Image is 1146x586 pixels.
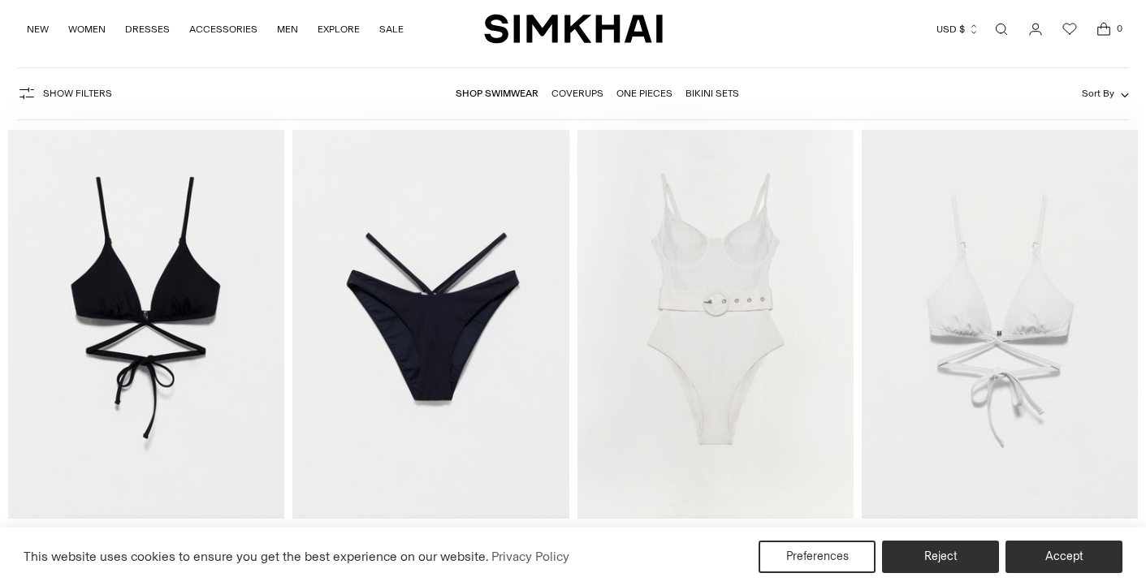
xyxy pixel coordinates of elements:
[484,13,663,45] a: SIMKHAI
[936,11,980,47] button: USD $
[551,88,603,99] a: Coverups
[379,11,404,47] a: SALE
[24,549,489,564] span: This website uses cookies to ensure you get the best experience on our website.
[456,76,739,110] nav: Linked collections
[985,13,1018,45] a: Open search modal
[1053,13,1086,45] a: Wishlist
[68,11,106,47] a: WOMEN
[489,545,572,569] a: Privacy Policy (opens in a new tab)
[1019,13,1052,45] a: Go to the account page
[125,11,170,47] a: DRESSES
[277,11,298,47] a: MEN
[1112,21,1127,36] span: 0
[577,105,854,519] img: Signature Noa Swimsuit
[43,88,112,99] span: Show Filters
[17,80,112,106] button: Show Filters
[318,11,360,47] a: EXPLORE
[759,541,876,573] button: Preferences
[1005,541,1122,573] button: Accept
[1082,84,1129,102] button: Sort By
[8,105,284,519] img: Signature Harlen Top
[862,105,1138,519] img: Signature Harlen Bikini Top
[292,105,569,519] img: Signature Emmalynn Bottom
[27,11,49,47] a: NEW
[456,88,538,99] a: Shop Swimwear
[882,541,999,573] button: Reject
[1082,88,1114,99] span: Sort By
[616,88,672,99] a: One Pieces
[685,88,739,99] a: Bikini Sets
[189,11,257,47] a: ACCESSORIES
[1088,13,1120,45] a: Open cart modal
